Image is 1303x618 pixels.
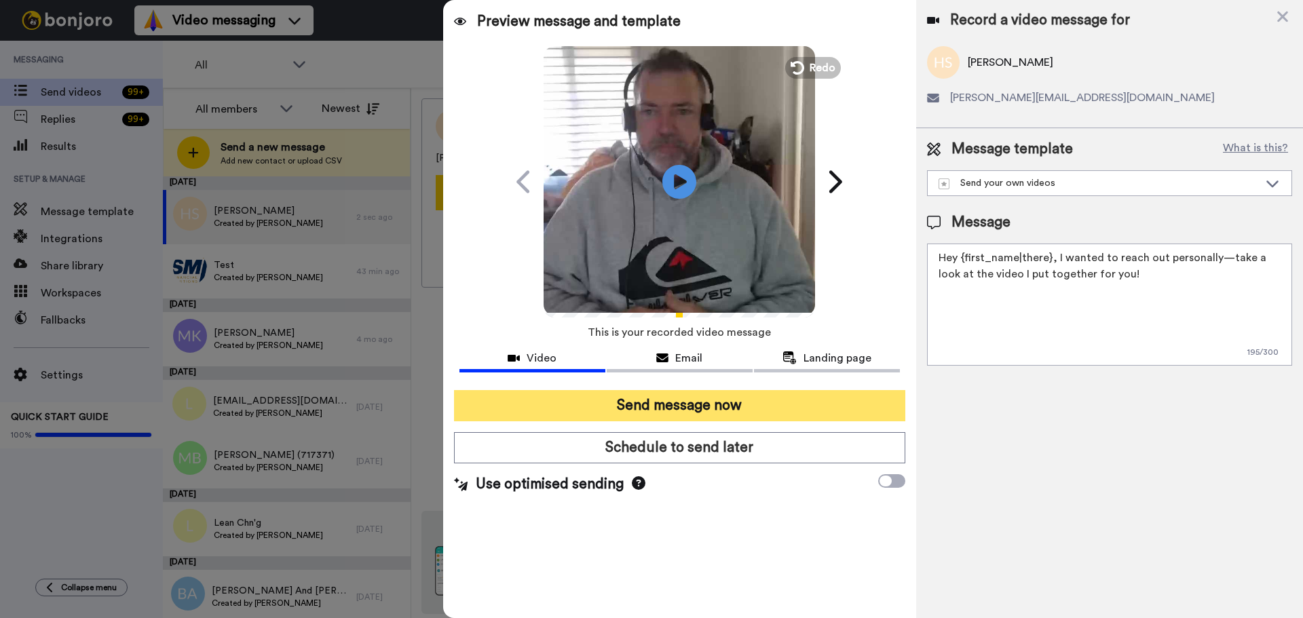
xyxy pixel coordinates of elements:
button: What is this? [1219,139,1292,159]
span: Message [951,212,1011,233]
span: Email [675,350,702,366]
div: Send your own videos [939,176,1259,190]
span: [PERSON_NAME][EMAIL_ADDRESS][DOMAIN_NAME] [950,90,1215,106]
span: Video [527,350,556,366]
span: Use optimised sending [476,474,624,495]
img: demo-template.svg [939,178,949,189]
span: This is your recorded video message [588,317,771,347]
span: Landing page [804,350,871,366]
button: Schedule to send later [454,432,905,463]
button: Send message now [454,390,905,421]
textarea: Hey {first_name|there}, I wanted to reach out personally—take a look at the video I put together ... [927,244,1292,366]
span: Message template [951,139,1073,159]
